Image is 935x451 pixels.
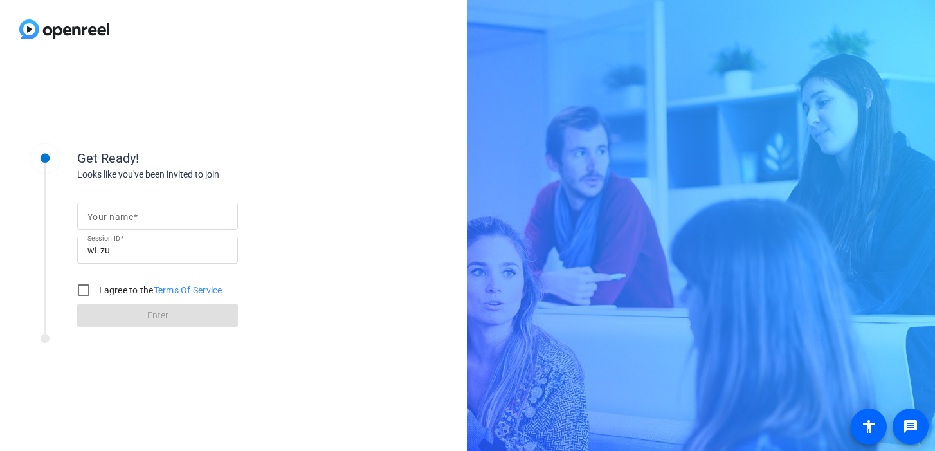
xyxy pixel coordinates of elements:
div: Looks like you've been invited to join [77,168,334,181]
mat-label: Session ID [87,234,120,242]
label: I agree to the [96,284,222,297]
mat-label: Your name [87,212,133,222]
a: Terms Of Service [154,285,222,295]
div: Get Ready! [77,149,334,168]
mat-icon: accessibility [861,419,876,434]
mat-icon: message [903,419,918,434]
